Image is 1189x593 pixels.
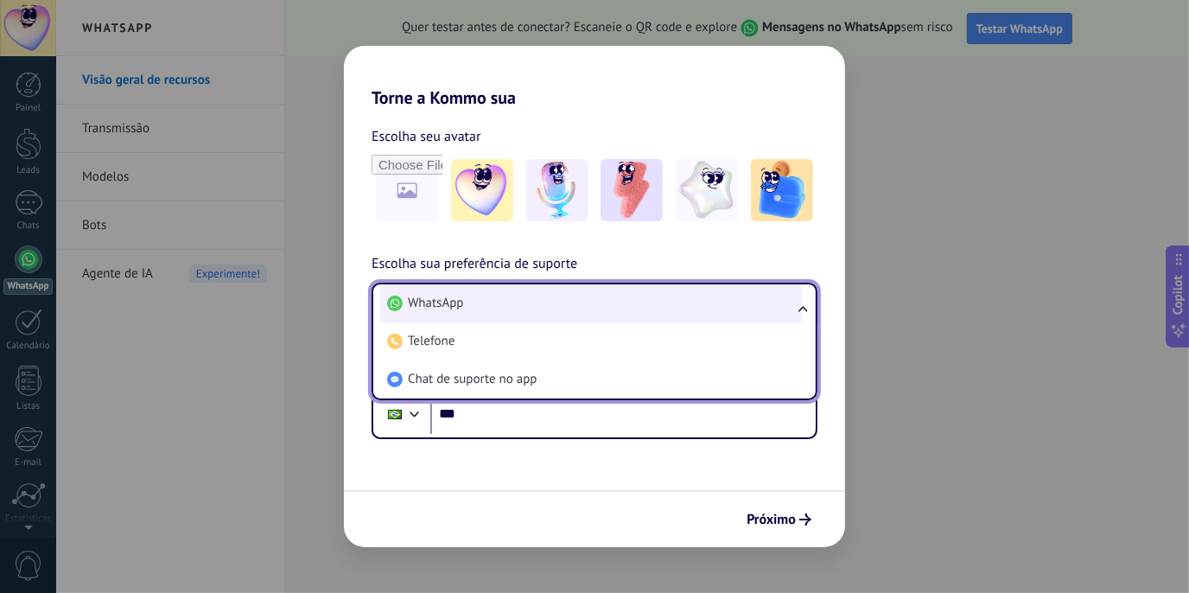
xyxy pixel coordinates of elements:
[601,159,663,221] img: -3.jpeg
[378,396,411,432] div: Brazil: + 55
[751,159,813,221] img: -5.jpeg
[408,333,455,350] span: Telefone
[372,125,481,148] span: Escolha seu avatar
[451,159,513,221] img: -1.jpeg
[739,505,819,534] button: Próximo
[408,295,463,312] span: WhatsApp
[408,371,537,388] span: Chat de suporte no app
[344,46,845,108] h2: Torne a Kommo sua
[676,159,738,221] img: -4.jpeg
[372,253,577,276] span: Escolha sua preferência de suporte
[747,513,796,526] span: Próximo
[526,159,588,221] img: -2.jpeg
